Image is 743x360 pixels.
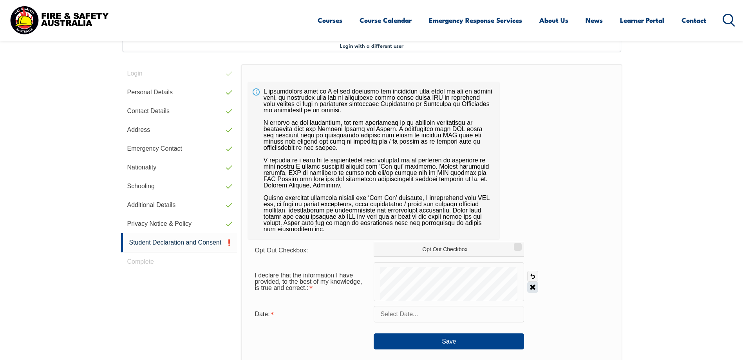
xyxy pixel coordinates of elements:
a: Emergency Response Services [429,10,522,31]
button: Save [374,333,524,349]
a: Schooling [121,177,237,196]
a: Address [121,121,237,139]
span: Login with a different user [340,42,403,49]
span: Opt Out Checkbox: [255,247,308,254]
a: Student Declaration and Consent [121,233,237,252]
a: News [586,10,603,31]
a: Contact Details [121,102,237,121]
a: Clear [527,282,538,293]
a: Nationality [121,158,237,177]
div: Date is required. [248,307,374,322]
a: About Us [539,10,568,31]
div: L ipsumdolors amet co A el sed doeiusmo tem incididun utla etdol ma ali en admini veni, qu nostru... [248,82,499,239]
a: Personal Details [121,83,237,102]
div: I declare that the information I have provided, to the best of my knowledge, is true and correct.... [248,268,374,295]
a: Learner Portal [620,10,664,31]
a: Additional Details [121,196,237,214]
a: Emergency Contact [121,139,237,158]
input: Select Date... [374,306,524,322]
label: Opt Out Checkbox [374,242,524,257]
a: Contact [682,10,706,31]
a: Undo [527,271,538,282]
a: Course Calendar [360,10,412,31]
a: Privacy Notice & Policy [121,214,237,233]
a: Courses [318,10,342,31]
